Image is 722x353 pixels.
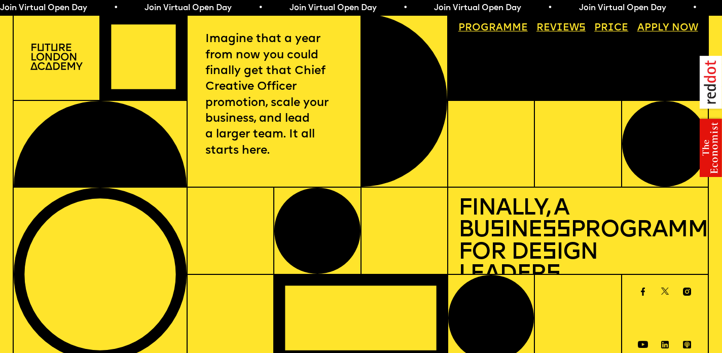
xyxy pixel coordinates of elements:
span: • [523,4,528,12]
span: • [379,4,383,12]
h1: Finally, a Bu ine Programme for De ign Leader [458,198,698,286]
span: ss [542,219,570,242]
span: a [496,23,503,33]
span: A [637,23,644,33]
a: Apply now [632,19,703,39]
a: Price [589,19,633,39]
p: Imagine that a year from now you could finally get that Chief Creative Officer promotion, scale y... [205,31,342,159]
span: s [546,263,560,286]
a: Reviews [531,19,591,39]
span: s [542,241,556,264]
span: s [490,219,504,242]
span: • [234,4,238,12]
a: Programme [453,19,533,39]
span: • [89,4,94,12]
span: • [668,4,672,12]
